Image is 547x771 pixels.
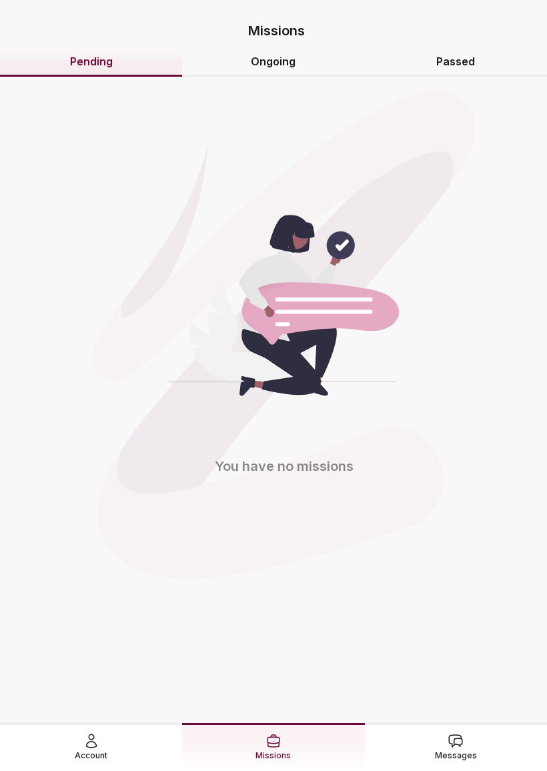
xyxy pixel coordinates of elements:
[365,723,547,770] a: Messages
[182,723,364,770] a: Missions
[75,749,107,762] span: Account
[435,749,477,762] span: Messages
[182,48,364,77] a: Ongoing
[255,749,291,762] span: Missions
[365,48,547,77] a: Passed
